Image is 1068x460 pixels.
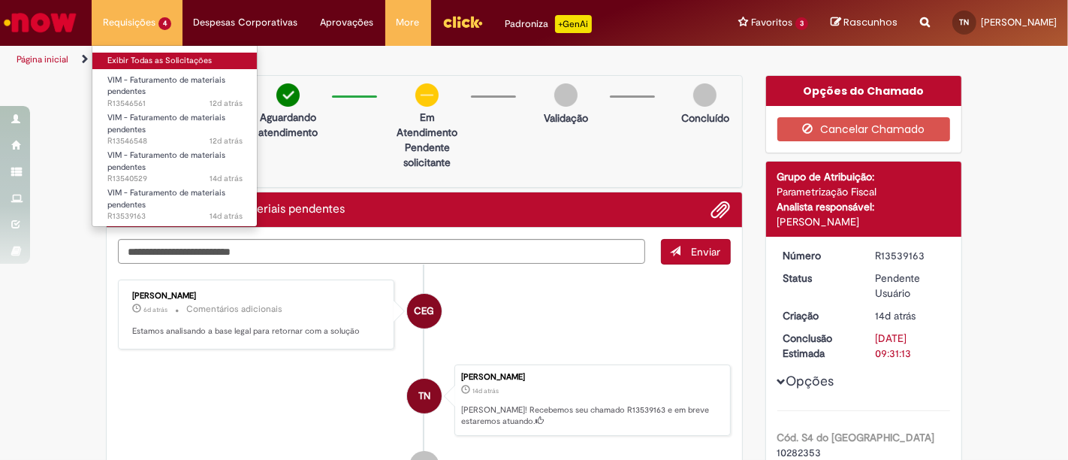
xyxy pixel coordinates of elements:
div: Padroniza [505,15,592,33]
a: Página inicial [17,53,68,65]
button: Cancelar Chamado [777,117,951,141]
span: R13539163 [107,210,243,222]
dt: Status [772,271,864,286]
time: 16/09/2025 15:56:37 [210,173,243,184]
p: Estamos analisando a base legal para retornar com a solução [132,325,382,337]
p: Pendente solicitante [391,140,463,170]
span: 14d atrás [210,210,243,222]
div: [DATE] 09:31:13 [875,331,945,361]
span: 10282353 [777,446,822,459]
p: [PERSON_NAME]! Recebemos seu chamado R13539163 e em breve estaremos atuando. [461,404,723,428]
p: Concluído [681,110,729,126]
span: VIM - Faturamento de materiais pendentes [107,112,225,135]
a: Exibir Todas as Solicitações [92,53,258,69]
div: Grupo de Atribuição: [777,169,951,184]
button: Adicionar anexos [711,200,731,219]
span: Favoritos [751,15,792,30]
span: Despesas Corporativas [194,15,298,30]
li: Thiago Pacheco Do Nascimento [118,365,731,437]
time: 16/09/2025 11:31:09 [210,210,243,222]
span: CEG [414,293,434,329]
span: VIM - Faturamento de materiais pendentes [107,187,225,210]
button: Enviar [661,239,731,265]
ul: Requisições [92,45,258,227]
time: 18/09/2025 11:10:24 [210,135,243,147]
div: 16/09/2025 11:31:09 [875,308,945,323]
span: 3 [795,17,808,30]
a: Aberto R13540529 : VIM - Faturamento de materiais pendentes [92,147,258,180]
span: TN [960,17,970,27]
textarea: Digite sua mensagem aqui... [118,239,645,264]
p: Validação [544,110,588,126]
dt: Número [772,248,864,263]
a: Rascunhos [831,16,898,30]
span: R13546548 [107,135,243,147]
span: 14d atrás [875,309,916,322]
ul: Trilhas de página [11,46,701,74]
div: [PERSON_NAME] [777,214,951,229]
small: Comentários adicionais [186,303,282,316]
dt: Criação [772,308,864,323]
span: R13540529 [107,173,243,185]
time: 16/09/2025 11:31:09 [472,386,499,395]
time: 24/09/2025 15:47:14 [143,305,167,314]
dt: Conclusão Estimada [772,331,864,361]
span: Enviar [692,245,721,259]
div: [PERSON_NAME] [132,292,382,301]
p: Em Atendimento [391,110,463,140]
span: Rascunhos [843,15,898,29]
div: Analista responsável: [777,199,951,214]
span: VIM - Faturamento de materiais pendentes [107,150,225,173]
span: [PERSON_NAME] [981,16,1057,29]
span: Aprovações [321,15,374,30]
img: check-circle-green.png [276,83,300,107]
div: Opções do Chamado [766,76,962,106]
div: [PERSON_NAME] [461,373,723,382]
span: 12d atrás [210,98,243,109]
span: 6d atrás [143,305,167,314]
div: Pendente Usuário [875,271,945,301]
img: ServiceNow [2,8,79,38]
div: Parametrização Fiscal [777,184,951,199]
a: Aberto R13546561 : VIM - Faturamento de materiais pendentes [92,72,258,104]
span: VIM - Faturamento de materiais pendentes [107,74,225,98]
span: 14d atrás [472,386,499,395]
b: Cód. S4 do [GEOGRAPHIC_DATA] [777,431,935,444]
time: 18/09/2025 11:12:18 [210,98,243,109]
img: click_logo_yellow_360x200.png [442,11,483,33]
img: circle-minus.png [415,83,439,107]
span: 14d atrás [210,173,243,184]
span: TN [418,378,430,414]
a: Aberto R13546548 : VIM - Faturamento de materiais pendentes [92,110,258,142]
span: 12d atrás [210,135,243,147]
span: Requisições [103,15,155,30]
img: img-circle-grey.png [554,83,578,107]
div: Cristiano Eduardo Gomes Fernandes [407,294,442,328]
time: 16/09/2025 11:31:09 [875,309,916,322]
div: Thiago Pacheco Do Nascimento [407,379,442,413]
span: 4 [158,17,171,30]
span: R13546561 [107,98,243,110]
div: R13539163 [875,248,945,263]
img: img-circle-grey.png [693,83,717,107]
p: Aguardando atendimento [252,110,324,140]
span: More [397,15,420,30]
a: Aberto R13539163 : VIM - Faturamento de materiais pendentes [92,185,258,217]
p: +GenAi [555,15,592,33]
